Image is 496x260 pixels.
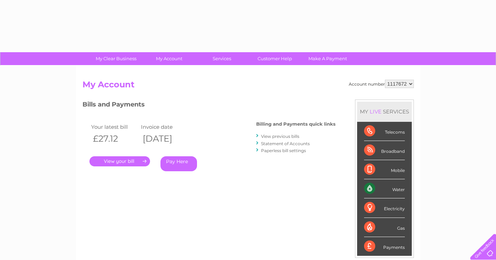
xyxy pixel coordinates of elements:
[89,122,140,132] td: Your latest bill
[357,102,412,121] div: MY SERVICES
[82,80,414,93] h2: My Account
[364,122,405,141] div: Telecoms
[193,52,251,65] a: Services
[364,198,405,218] div: Electricity
[364,218,405,237] div: Gas
[261,134,299,139] a: View previous bills
[349,80,414,88] div: Account number
[364,160,405,179] div: Mobile
[364,141,405,160] div: Broadband
[89,156,150,166] a: .
[368,108,383,115] div: LIVE
[299,52,356,65] a: Make A Payment
[140,52,198,65] a: My Account
[261,141,310,146] a: Statement of Accounts
[89,132,140,146] th: £27.12
[261,148,306,153] a: Paperless bill settings
[160,156,197,171] a: Pay Here
[87,52,145,65] a: My Clear Business
[364,237,405,256] div: Payments
[139,132,189,146] th: [DATE]
[256,121,336,127] h4: Billing and Payments quick links
[139,122,189,132] td: Invoice date
[246,52,304,65] a: Customer Help
[364,179,405,198] div: Water
[82,100,336,112] h3: Bills and Payments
